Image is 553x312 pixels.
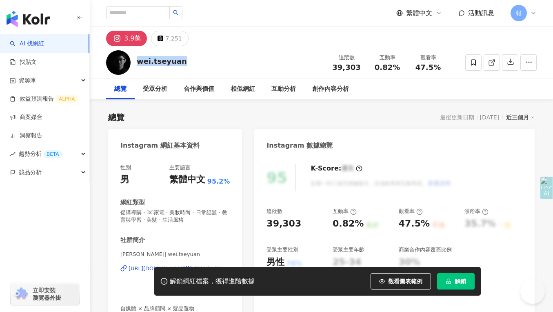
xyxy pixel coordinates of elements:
div: 解鎖網紅檔案，獲得進階數據 [170,277,255,286]
div: 互動分析 [271,84,296,94]
div: K-Score : [311,164,362,173]
div: 互動率 [333,208,357,215]
span: search [173,10,179,16]
span: 95.2% [207,177,230,186]
div: 受眾主要年齡 [333,246,364,254]
div: 商業合作內容覆蓋比例 [399,246,452,254]
span: 活動訊息 [468,9,494,17]
span: 資源庫 [19,71,36,90]
span: 解鎖 [455,278,466,285]
span: 39,303 [332,63,360,72]
img: chrome extension [13,287,29,301]
div: 主要語言 [169,164,191,171]
a: 洞察報告 [10,132,42,140]
img: logo [7,11,50,27]
div: 受眾主要性別 [267,246,298,254]
button: 3.9萬 [106,31,147,46]
span: [PERSON_NAME]| wei.tseyuan [120,251,230,258]
div: Instagram 數據總覽 [267,141,333,150]
div: 觀看率 [399,208,423,215]
div: 互動率 [372,54,403,62]
div: 0.82% [333,218,364,230]
button: 解鎖 [437,273,475,290]
div: 總覽 [114,84,127,94]
div: 男 [120,173,129,186]
div: 漲粉率 [464,208,489,215]
div: 男性 [267,256,284,269]
span: rise [10,151,16,157]
div: 網紅類型 [120,198,145,207]
span: 促購導購 · 3C家電 · 美妝時尚 · 日常話題 · 教育與學習 · 美髮 · 生活風格 [120,209,230,224]
a: [URL][DOMAIN_NAME][DOMAIN_NAME] [120,265,230,272]
span: 繁體中文 [406,9,432,18]
a: chrome extension立即安裝 瀏覽器外掛 [11,283,79,305]
span: 立即安裝 瀏覽器外掛 [33,287,61,301]
div: [URL][DOMAIN_NAME][DOMAIN_NAME] [129,265,230,272]
div: 3.9萬 [124,33,141,44]
div: BETA [43,150,62,158]
span: 競品分析 [19,163,42,182]
div: 7,251 [165,33,182,44]
div: 47.5% [399,218,430,230]
div: 追蹤數 [267,208,282,215]
div: 創作內容分析 [312,84,349,94]
div: wei.tseyuan [137,56,187,66]
span: 報 [516,9,522,18]
a: searchAI 找網紅 [10,40,44,48]
button: 觀看圖表範例 [371,273,431,290]
span: 趨勢分析 [19,145,62,163]
span: 觀看圖表範例 [388,278,422,285]
div: 繁體中文 [169,173,205,186]
span: 47.5% [415,63,441,72]
div: 觀看率 [413,54,444,62]
img: KOL Avatar [106,50,131,75]
div: 合作與價值 [184,84,214,94]
div: 社群簡介 [120,236,145,245]
div: 相似網紅 [231,84,255,94]
a: 找貼文 [10,58,37,66]
button: 7,251 [151,31,188,46]
span: lock [446,278,451,284]
a: 商案媒合 [10,113,42,121]
div: 追蹤數 [331,54,362,62]
span: 0.82% [375,63,400,72]
div: 近三個月 [506,112,535,123]
div: 總覽 [108,112,124,123]
div: 受眾分析 [143,84,167,94]
div: 最後更新日期：[DATE] [440,114,499,121]
a: 效益預測報告ALPHA [10,95,78,103]
div: 性別 [120,164,131,171]
div: 39,303 [267,218,301,230]
div: Instagram 網紅基本資料 [120,141,200,150]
